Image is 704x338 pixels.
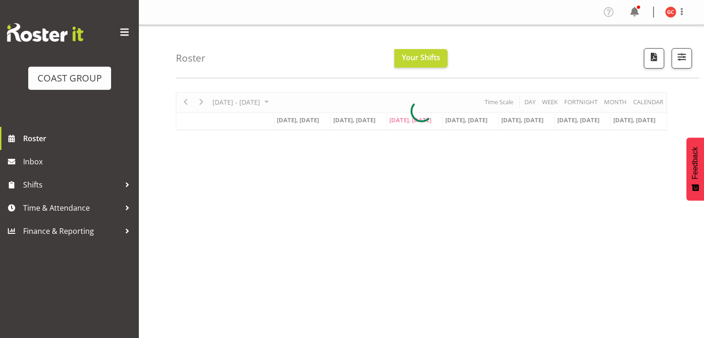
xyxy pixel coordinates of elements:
[7,23,83,42] img: Rosterit website logo
[176,53,206,63] h4: Roster
[23,224,120,238] span: Finance & Reporting
[691,147,699,179] span: Feedback
[23,201,120,215] span: Time & Attendance
[686,138,704,200] button: Feedback - Show survey
[37,71,102,85] div: COAST GROUP
[665,6,676,18] img: georgia-costain9019.jpg
[402,52,440,63] span: Your Shifts
[672,48,692,69] button: Filter Shifts
[644,48,664,69] button: Download a PDF of the roster according to the set date range.
[394,49,448,68] button: Your Shifts
[23,178,120,192] span: Shifts
[23,131,134,145] span: Roster
[23,155,134,169] span: Inbox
